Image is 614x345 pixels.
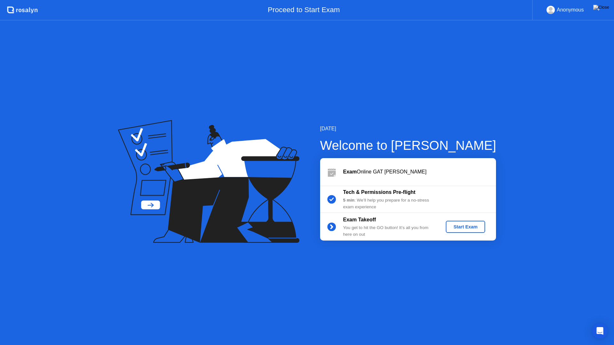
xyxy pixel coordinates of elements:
div: [DATE] [320,125,496,133]
div: Anonymous [557,6,584,14]
div: Open Intercom Messenger [592,323,608,339]
div: Start Exam [448,224,483,229]
div: Online GAT [PERSON_NAME] [343,168,496,176]
b: Tech & Permissions Pre-flight [343,189,415,195]
b: 5 min [343,198,355,203]
button: Start Exam [446,221,485,233]
img: Close [593,5,609,10]
div: : We’ll help you prepare for a no-stress exam experience [343,197,435,210]
b: Exam [343,169,357,174]
div: Welcome to [PERSON_NAME] [320,136,496,155]
div: You get to hit the GO button! It’s all you from here on out [343,225,435,238]
b: Exam Takeoff [343,217,376,222]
